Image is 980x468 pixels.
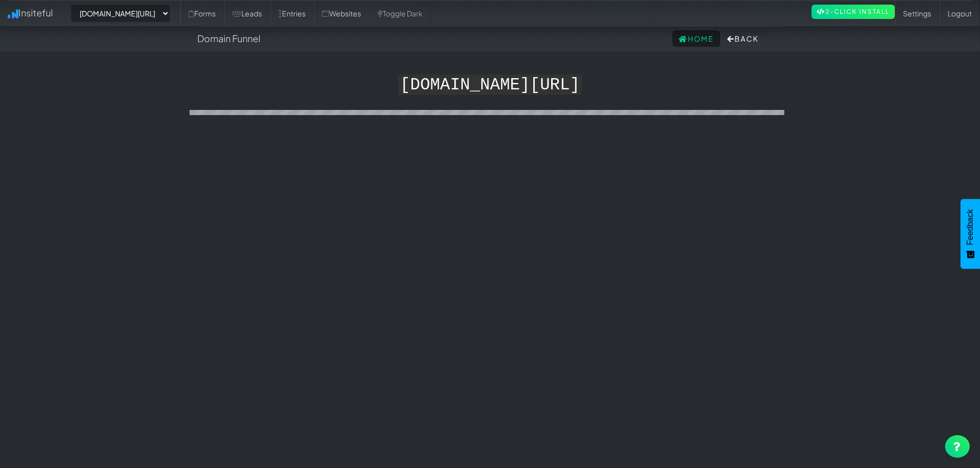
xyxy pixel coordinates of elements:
[197,33,260,44] h4: Domain Funnel
[369,1,431,26] a: Toggle Dark
[939,1,980,26] a: Logout
[966,209,975,245] span: Feedback
[398,74,582,96] kbd: [DOMAIN_NAME][URL]
[721,30,765,47] button: Back
[180,1,224,26] a: Forms
[812,5,895,19] a: 2-Click Install
[960,199,980,269] button: Feedback - Show survey
[8,9,18,18] img: icon.png
[270,1,314,26] a: Entries
[672,30,720,47] a: Home
[314,1,369,26] a: Websites
[224,1,270,26] a: Leads
[895,1,939,26] a: Settings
